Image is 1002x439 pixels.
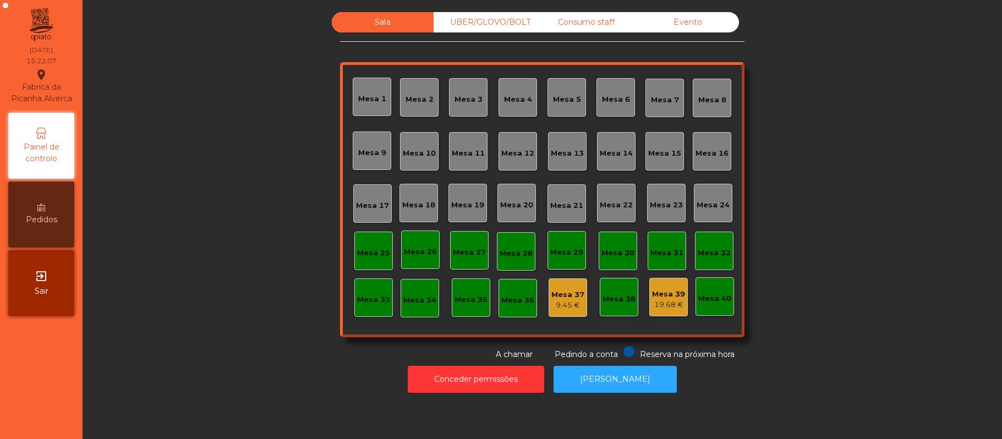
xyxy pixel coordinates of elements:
[651,95,679,106] div: Mesa 7
[698,248,731,259] div: Mesa 32
[602,94,630,105] div: Mesa 6
[403,148,436,159] div: Mesa 10
[698,293,731,304] div: Mesa 40
[603,294,636,305] div: Mesa 38
[30,45,53,55] div: [DATE]
[551,148,584,159] div: Mesa 13
[648,148,681,159] div: Mesa 15
[358,147,386,158] div: Mesa 9
[402,200,435,211] div: Mesa 18
[555,349,618,359] span: Pedindo a conta
[504,94,532,105] div: Mesa 4
[650,248,683,259] div: Mesa 31
[551,289,584,300] div: Mesa 37
[404,246,437,257] div: Mesa 26
[357,294,390,305] div: Mesa 33
[652,299,685,310] div: 19.68 €
[696,148,729,159] div: Mesa 16
[26,214,57,226] span: Pedidos
[640,349,735,359] span: Reserva na próxima hora
[455,94,483,105] div: Mesa 3
[600,200,633,211] div: Mesa 22
[11,141,72,164] span: Painel de controlo
[650,200,683,211] div: Mesa 23
[35,68,48,81] i: location_on
[501,295,534,306] div: Mesa 36
[600,148,633,159] div: Mesa 14
[496,349,533,359] span: A chamar
[406,94,434,105] div: Mesa 2
[554,366,677,393] button: [PERSON_NAME]
[9,68,74,105] div: Fabrica da Picanha Alverca
[551,300,584,311] div: 9.45 €
[35,270,48,283] i: exit_to_app
[358,94,386,105] div: Mesa 1
[500,248,533,259] div: Mesa 28
[500,200,533,211] div: Mesa 20
[697,200,730,211] div: Mesa 24
[453,247,486,258] div: Mesa 27
[550,247,583,258] div: Mesa 29
[332,12,434,32] div: Sala
[501,148,534,159] div: Mesa 12
[637,12,739,32] div: Evento
[26,56,56,66] div: 15:22:07
[698,95,726,106] div: Mesa 8
[357,248,390,259] div: Mesa 25
[601,248,634,259] div: Mesa 30
[553,94,581,105] div: Mesa 5
[28,6,54,44] img: qpiato
[452,148,485,159] div: Mesa 11
[535,12,637,32] div: Consumo staff
[451,200,484,211] div: Mesa 19
[550,200,583,211] div: Mesa 21
[403,295,436,306] div: Mesa 34
[434,12,535,32] div: UBER/GLOVO/BOLT
[408,366,544,393] button: Conceder permissões
[356,200,389,211] div: Mesa 17
[652,289,685,300] div: Mesa 39
[455,294,488,305] div: Mesa 35
[35,286,48,297] span: Sair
